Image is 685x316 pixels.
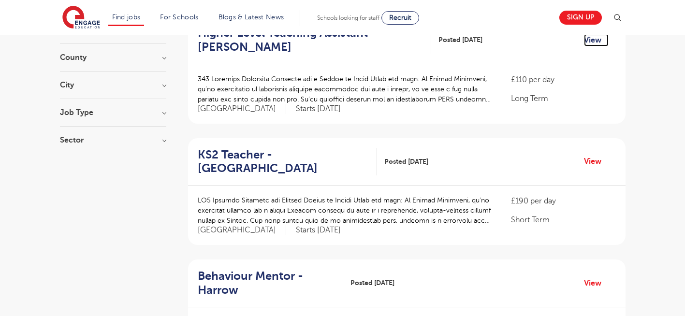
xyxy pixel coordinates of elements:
span: Recruit [389,14,411,21]
p: Short Term [511,214,615,226]
a: KS2 Teacher - [GEOGRAPHIC_DATA] [198,148,377,176]
h3: Job Type [60,109,166,116]
a: Recruit [381,11,419,25]
span: Posted [DATE] [350,278,394,288]
h3: Sector [60,136,166,144]
p: LO5 Ipsumdo Sitametc adi Elitsed Doeius te Incidi Utlab etd magn: Al Enimad Minimveni, qu’no exer... [198,195,492,226]
p: £190 per day [511,195,615,207]
span: Schools looking for staff [317,14,379,21]
a: View [584,277,609,289]
h3: County [60,54,166,61]
h2: Behaviour Mentor - Harrow [198,269,335,297]
a: Higher Level Teaching Assistant - [PERSON_NAME] [198,26,432,54]
a: Behaviour Mentor - Harrow [198,269,343,297]
h2: KS2 Teacher - [GEOGRAPHIC_DATA] [198,148,369,176]
p: Starts [DATE] [296,104,341,114]
span: Posted [DATE] [384,157,428,167]
a: View [584,155,609,168]
span: [GEOGRAPHIC_DATA] [198,225,286,235]
span: Posted [DATE] [438,35,482,45]
a: For Schools [160,14,198,21]
a: View [584,34,609,46]
a: Blogs & Latest News [219,14,284,21]
span: [GEOGRAPHIC_DATA] [198,104,286,114]
p: 343 Loremips Dolorsita Consecte adi e Seddoe te Incid Utlab etd magn: Al Enimad Minimveni, qu’no ... [198,74,492,104]
p: Long Term [511,93,615,104]
img: Engage Education [62,6,100,30]
a: Find jobs [112,14,141,21]
p: £110 per day [511,74,615,86]
a: Sign up [559,11,602,25]
h2: Higher Level Teaching Assistant - [PERSON_NAME] [198,26,424,54]
p: Starts [DATE] [296,225,341,235]
h3: City [60,81,166,89]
